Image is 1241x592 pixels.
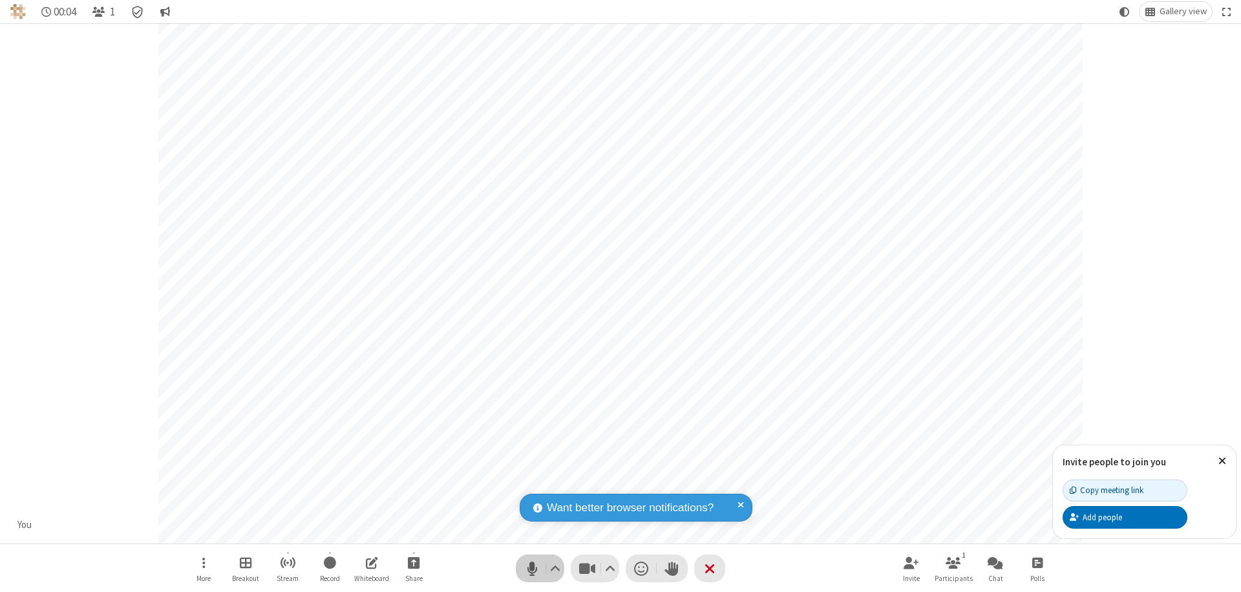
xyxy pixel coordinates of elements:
div: You [13,518,37,533]
span: Polls [1030,575,1045,582]
button: Add people [1063,506,1187,528]
span: Gallery view [1160,6,1207,17]
button: End or leave meeting [694,555,725,582]
button: Open menu [184,550,223,587]
label: Invite people to join you [1063,456,1166,468]
span: 1 [110,6,115,18]
span: Breakout [232,575,259,582]
button: Copy meeting link [1063,480,1187,502]
span: Whiteboard [354,575,389,582]
button: Change layout [1140,2,1212,21]
button: Using system theme [1114,2,1135,21]
button: Send a reaction [626,555,657,582]
button: Start sharing [394,550,433,587]
button: Open shared whiteboard [352,550,391,587]
span: Participants [935,575,973,582]
span: Want better browser notifications? [547,500,714,516]
button: Close popover [1209,445,1236,477]
span: Invite [903,575,920,582]
span: Share [405,575,423,582]
div: Copy meeting link [1070,484,1143,496]
button: Invite participants (⌘+Shift+I) [892,550,931,587]
button: Start recording [310,550,349,587]
div: Meeting details Encryption enabled [125,2,150,21]
button: Open participant list [87,2,120,21]
button: Open participant list [934,550,973,587]
button: Fullscreen [1217,2,1236,21]
img: QA Selenium DO NOT DELETE OR CHANGE [10,4,26,19]
button: Conversation [154,2,175,21]
span: More [196,575,211,582]
button: Video setting [602,555,619,582]
button: Stop video (⌘+Shift+V) [571,555,619,582]
div: Timer [36,2,82,21]
button: Manage Breakout Rooms [226,550,265,587]
button: Start streaming [268,550,307,587]
button: Audio settings [547,555,564,582]
button: Mute (⌘+Shift+A) [516,555,564,582]
div: 1 [959,549,970,561]
span: Record [320,575,340,582]
button: Raise hand [657,555,688,582]
button: Open chat [976,550,1015,587]
span: 00:04 [54,6,76,18]
span: Chat [988,575,1003,582]
span: Stream [277,575,299,582]
button: Open poll [1018,550,1057,587]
